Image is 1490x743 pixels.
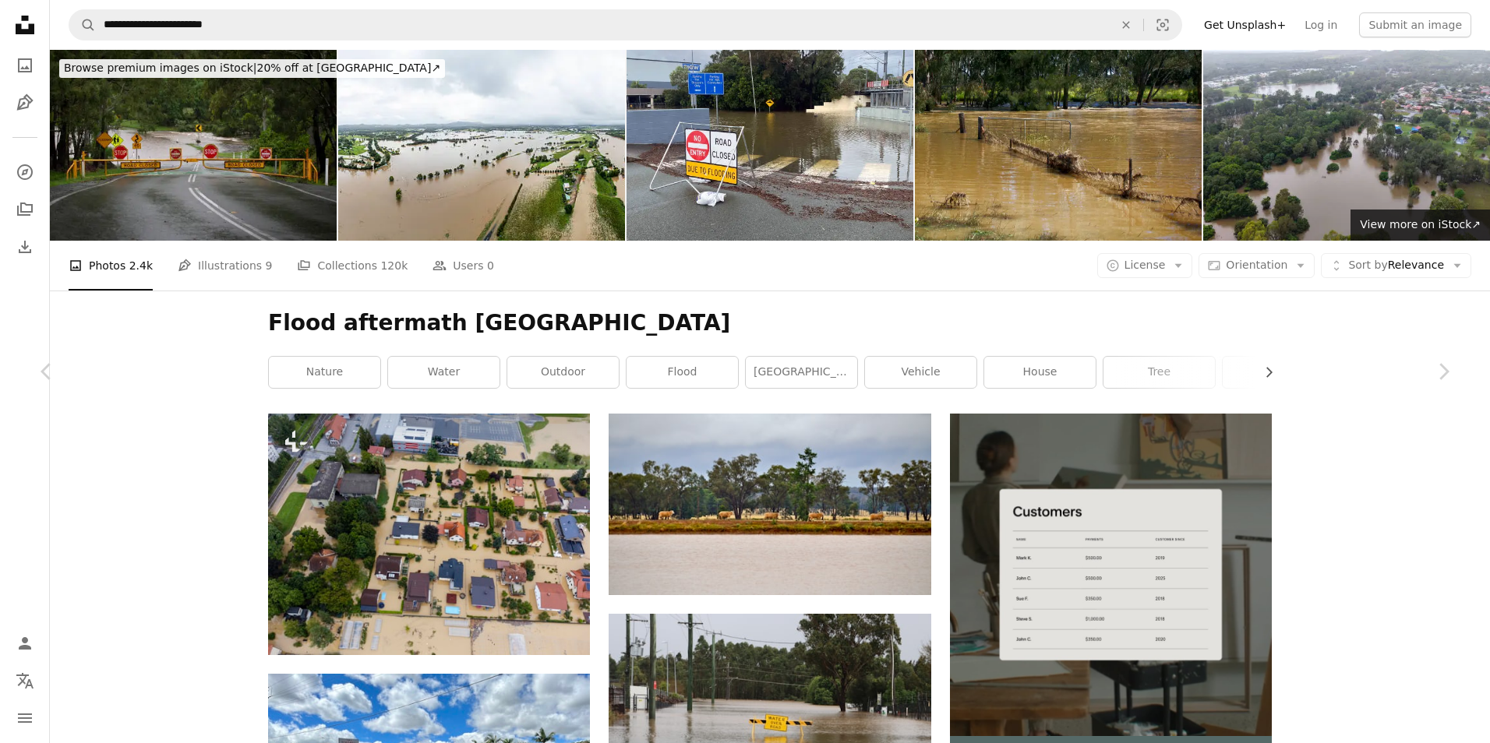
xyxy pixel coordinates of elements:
[9,628,41,659] a: Log in / Sign up
[50,50,337,241] img: Floodway. Bright Yellow and Red Stop signs warning motorists that the road is closed and flooded....
[609,714,930,728] a: a flooded street with a yellow sign
[9,231,41,262] a: Download History
[1223,357,1334,388] a: road
[69,9,1182,40] form: Find visuals sitewide
[9,50,41,81] a: Photos
[433,241,494,291] a: Users 0
[950,414,1272,735] img: file-1747939376688-baf9a4a454ffimage
[487,257,494,274] span: 0
[1360,218,1481,231] span: View more on iStock ↗
[1199,253,1315,278] button: Orientation
[297,241,408,291] a: Collections 120k
[1396,297,1490,446] a: Next
[1348,259,1387,271] span: Sort by
[1255,357,1272,388] button: scroll list to the right
[388,357,500,388] a: water
[1195,12,1295,37] a: Get Unsplash+
[269,357,380,388] a: nature
[1321,253,1471,278] button: Sort byRelevance
[1103,357,1215,388] a: tree
[627,50,913,241] img: FLOODED
[9,157,41,188] a: Explore
[609,497,930,511] a: green trees near body of water during daytime
[380,257,408,274] span: 120k
[1125,259,1166,271] span: License
[1348,258,1444,273] span: Relevance
[609,414,930,594] img: green trees near body of water during daytime
[9,665,41,696] button: Language
[627,357,738,388] a: flood
[9,87,41,118] a: Illustrations
[507,357,619,388] a: outdoor
[1109,10,1143,40] button: Clear
[1097,253,1193,278] button: License
[865,357,976,388] a: vehicle
[9,194,41,225] a: Collections
[69,10,96,40] button: Search Unsplash
[64,62,440,74] span: 20% off at [GEOGRAPHIC_DATA] ↗
[1359,12,1471,37] button: Submit an image
[984,357,1096,388] a: house
[1295,12,1347,37] a: Log in
[268,309,1272,337] h1: Flood aftermath [GEOGRAPHIC_DATA]
[268,527,590,541] a: Aerial view of a flooded residential area with submerged streets and houses, showcasing the impac...
[915,50,1202,241] img: Muddy flood water and rural fence
[1144,10,1181,40] button: Visual search
[178,241,272,291] a: Illustrations 9
[338,50,625,241] img: Wauchope NSW May 2025 Flooding
[50,50,454,87] a: Browse premium images on iStock|20% off at [GEOGRAPHIC_DATA]↗
[1226,259,1287,271] span: Orientation
[9,703,41,734] button: Menu
[746,357,857,388] a: [GEOGRAPHIC_DATA]
[266,257,273,274] span: 9
[1203,50,1490,241] img: Brisbane Floods 2025 - Flooding at Minnipippi Parklands at Tingalpa in Brisbane by cyclone Alfred
[64,62,256,74] span: Browse premium images on iStock |
[1351,210,1490,241] a: View more on iStock↗
[268,414,590,655] img: Aerial view of a flooded residential area with submerged streets and houses, showcasing the impac...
